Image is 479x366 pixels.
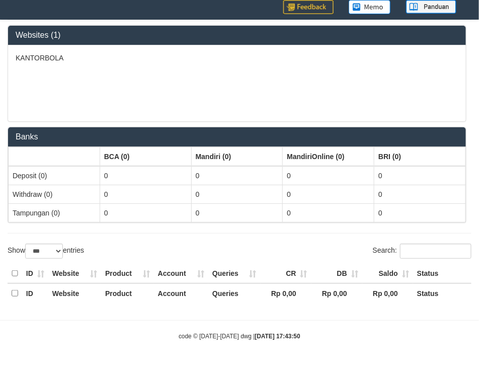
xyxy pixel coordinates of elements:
td: 0 [283,203,374,222]
th: Group: activate to sort column ascending [283,147,374,166]
th: DB [311,264,362,284]
th: Group: activate to sort column ascending [191,147,283,166]
h3: Websites (1) [16,31,458,40]
small: code © [DATE]-[DATE] dwg | [179,333,300,340]
th: Rp 0,00 [362,283,413,303]
td: 0 [283,166,374,185]
th: Group: activate to sort column ascending [374,147,466,166]
h3: Banks [16,132,458,141]
td: 0 [374,185,466,203]
th: CR [261,264,311,284]
p: KANTORBOLA [16,53,458,63]
td: 0 [374,166,466,185]
td: 0 [191,166,283,185]
th: Rp 0,00 [311,283,362,303]
label: Search: [373,244,471,259]
input: Search: [400,244,471,259]
th: Queries [208,264,261,284]
th: Rp 0,00 [261,283,311,303]
th: Queries [208,283,261,303]
th: Status [413,264,471,284]
th: Status [413,283,471,303]
td: 0 [283,185,374,203]
strong: [DATE] 17:43:50 [255,333,300,340]
td: 0 [191,185,283,203]
td: 0 [374,203,466,222]
th: Saldo [362,264,413,284]
td: 0 [191,203,283,222]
